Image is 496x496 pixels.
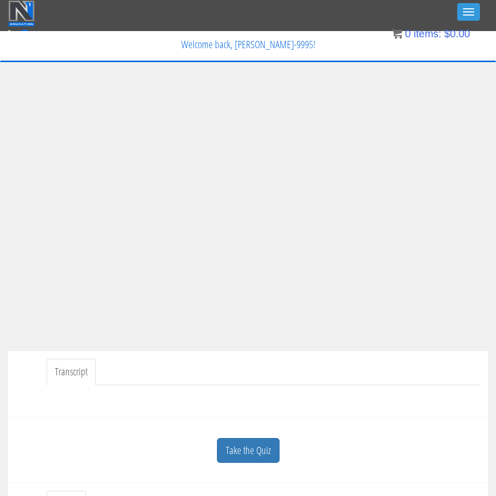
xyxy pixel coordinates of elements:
[8,27,31,41] a: 0
[18,30,31,42] span: 0
[444,28,470,39] bdi: 0.00
[8,1,35,26] img: n1-education
[217,438,280,463] a: Take the Quiz
[8,32,488,57] p: Welcome back, [PERSON_NAME]-9995!
[405,28,411,39] span: 0
[414,28,441,39] span: items:
[392,28,402,39] img: icon11.png
[444,28,450,39] span: $
[392,28,470,39] a: 0 items: $0.00
[47,359,96,385] a: Transcript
